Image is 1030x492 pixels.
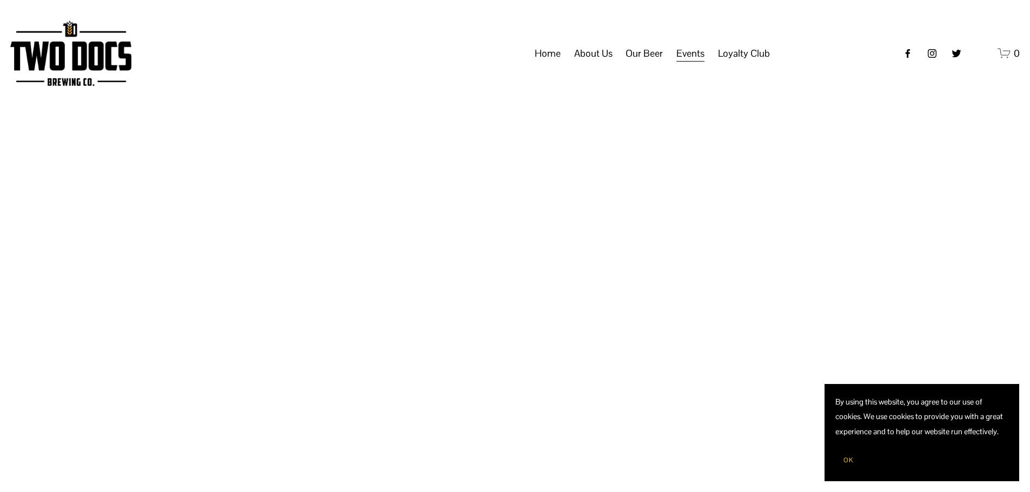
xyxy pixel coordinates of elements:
p: By using this website, you agree to our use of cookies. We use cookies to provide you with a grea... [835,395,1008,439]
a: Facebook [902,48,913,59]
span: OK [843,456,853,464]
span: Our Beer [626,44,663,63]
a: folder dropdown [718,43,770,64]
a: 0 items in cart [998,46,1020,60]
span: About Us [574,44,613,63]
a: folder dropdown [626,43,663,64]
a: folder dropdown [574,43,613,64]
span: Loyalty Club [718,44,770,63]
button: OK [835,450,861,470]
a: folder dropdown [676,43,705,64]
span: Events [676,44,705,63]
img: Two Docs Brewing Co. [10,21,131,86]
a: instagram-unauth [927,48,938,59]
span: 0 [1014,47,1020,59]
a: twitter-unauth [951,48,962,59]
section: Cookie banner [825,384,1019,481]
a: Home [535,43,561,64]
